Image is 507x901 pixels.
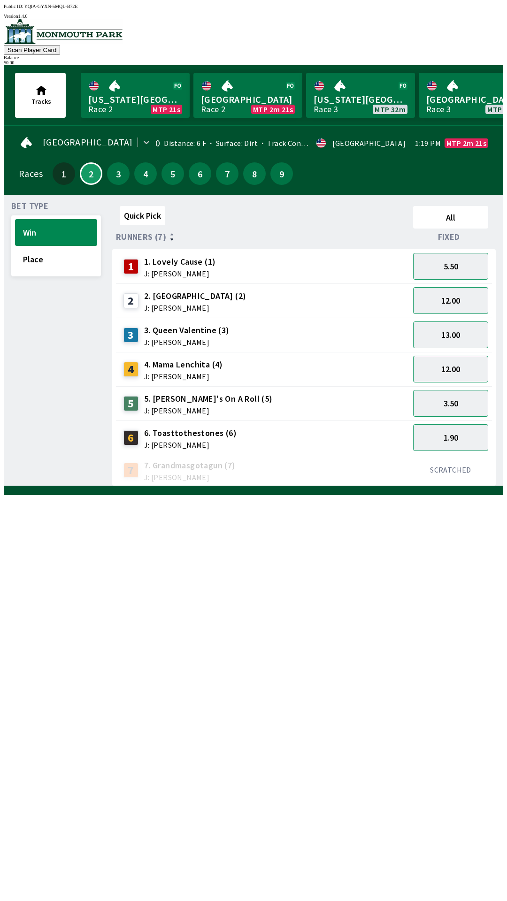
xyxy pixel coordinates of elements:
span: Fixed [438,233,460,241]
div: 3 [123,328,138,343]
div: Race 2 [201,106,225,113]
span: 3.50 [444,398,458,409]
span: 12.00 [441,364,460,374]
span: 7. Grandmasgotagun (7) [144,459,236,472]
span: Quick Pick [124,210,161,221]
span: [US_STATE][GEOGRAPHIC_DATA] [88,93,182,106]
div: Race 3 [314,106,338,113]
span: J: [PERSON_NAME] [144,407,273,414]
span: 9 [273,170,291,177]
div: $ 0.00 [4,60,503,65]
span: 8 [246,170,263,177]
span: Bet Type [11,202,48,210]
div: 7 [123,463,138,478]
div: Race 2 [88,106,113,113]
span: J: [PERSON_NAME] [144,373,223,380]
span: MTP 32m [375,106,406,113]
span: 12.00 [441,295,460,306]
button: 13.00 [413,321,488,348]
div: [GEOGRAPHIC_DATA] [332,139,406,147]
button: 6 [189,162,211,185]
span: 2 [83,171,99,176]
a: [US_STATE][GEOGRAPHIC_DATA]Race 3MTP 32m [306,73,415,118]
span: 4. Mama Lenchita (4) [144,359,223,371]
div: Version 1.4.0 [4,14,503,19]
div: Runners (7) [116,232,409,242]
button: Tracks [15,73,66,118]
div: Race 3 [426,106,451,113]
span: 6 [191,170,209,177]
span: 5.50 [444,261,458,272]
span: 5. [PERSON_NAME]'s On A Roll (5) [144,393,273,405]
span: [US_STATE][GEOGRAPHIC_DATA] [314,93,407,106]
span: Distance: 6 F [164,138,206,148]
button: 4 [134,162,157,185]
span: 5 [164,170,182,177]
div: SCRATCHED [413,465,488,474]
button: 8 [243,162,266,185]
span: MTP 2m 21s [253,106,293,113]
span: 4 [137,170,154,177]
span: YQIA-GYXN-5MQL-B72E [24,4,78,9]
img: venue logo [4,19,123,44]
span: 3 [109,170,127,177]
span: 1 [55,170,73,177]
span: J: [PERSON_NAME] [144,270,216,277]
span: 2. [GEOGRAPHIC_DATA] (2) [144,290,246,302]
span: J: [PERSON_NAME] [144,304,246,312]
div: 1 [123,259,138,274]
div: 6 [123,430,138,445]
span: Track Condition: Firm [258,138,340,148]
a: [US_STATE][GEOGRAPHIC_DATA]Race 2MTP 21s [81,73,190,118]
span: [GEOGRAPHIC_DATA] [201,93,295,106]
span: Win [23,227,89,238]
button: All [413,206,488,229]
button: Quick Pick [120,206,165,225]
span: 6. Toasttothestones (6) [144,427,237,439]
span: J: [PERSON_NAME] [144,338,230,346]
button: 1 [53,162,75,185]
span: Tracks [31,97,51,106]
button: 12.00 [413,287,488,314]
span: 7 [218,170,236,177]
button: 5 [161,162,184,185]
span: Runners (7) [116,233,166,241]
button: 2 [80,162,102,185]
span: 13.00 [441,329,460,340]
span: 1. Lovely Cause (1) [144,256,216,268]
span: MTP 21s [153,106,180,113]
button: 1.90 [413,424,488,451]
button: 7 [216,162,238,185]
button: 5.50 [413,253,488,280]
div: Public ID: [4,4,503,9]
a: [GEOGRAPHIC_DATA]Race 2MTP 2m 21s [193,73,302,118]
button: 12.00 [413,356,488,382]
span: All [417,212,484,223]
div: Races [19,170,43,177]
div: 5 [123,396,138,411]
button: Scan Player Card [4,45,60,55]
button: Place [15,246,97,273]
span: 3. Queen Valentine (3) [144,324,230,336]
span: 1.90 [444,432,458,443]
div: 2 [123,293,138,308]
span: Place [23,254,89,265]
span: 1:19 PM [415,139,441,147]
span: Surface: Dirt [206,138,258,148]
span: [GEOGRAPHIC_DATA] [43,138,133,146]
div: Balance [4,55,503,60]
div: Fixed [409,232,492,242]
div: 4 [123,362,138,377]
span: J: [PERSON_NAME] [144,441,237,449]
button: 3 [107,162,130,185]
button: 9 [270,162,293,185]
button: 3.50 [413,390,488,417]
div: 0 [155,139,160,147]
span: J: [PERSON_NAME] [144,473,236,481]
button: Win [15,219,97,246]
span: MTP 2m 21s [446,139,486,147]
